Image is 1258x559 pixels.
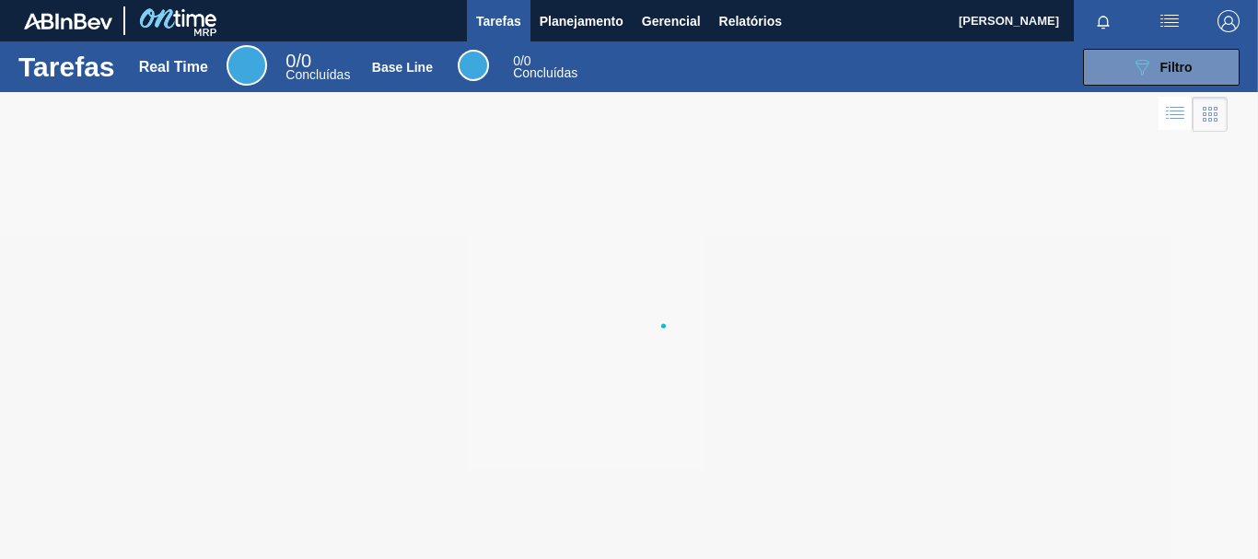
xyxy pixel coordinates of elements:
[719,10,782,32] span: Relatórios
[285,51,296,71] span: 0
[513,55,577,79] div: Base Line
[642,10,701,32] span: Gerencial
[285,67,350,82] span: Concluídas
[513,65,577,80] span: Concluídas
[540,10,623,32] span: Planejamento
[227,45,267,86] div: Real Time
[18,56,115,77] h1: Tarefas
[285,51,311,71] span: / 0
[1074,8,1133,34] button: Notificações
[24,13,112,29] img: TNhmsLtSVTkK8tSr43FrP2fwEKptu5GPRR3wAAAABJRU5ErkJggg==
[458,50,489,81] div: Base Line
[139,59,208,76] div: Real Time
[513,53,530,68] span: / 0
[476,10,521,32] span: Tarefas
[513,53,520,68] span: 0
[1160,60,1193,75] span: Filtro
[1159,10,1181,32] img: userActions
[1217,10,1240,32] img: Logout
[285,53,350,81] div: Real Time
[1083,49,1240,86] button: Filtro
[372,60,433,75] div: Base Line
